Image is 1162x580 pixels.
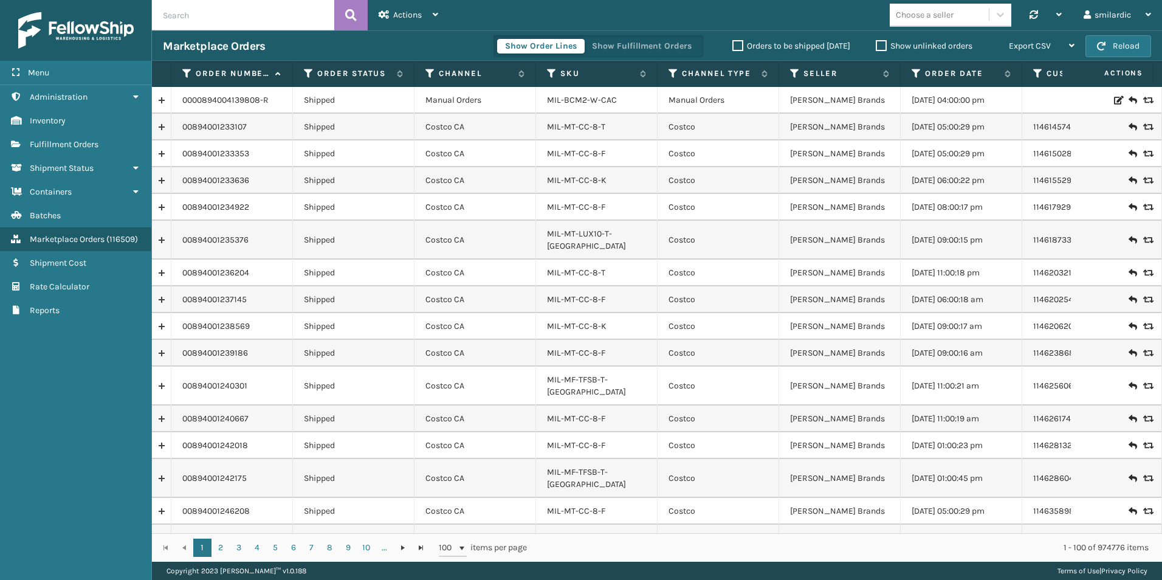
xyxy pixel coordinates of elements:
i: Replace [1143,382,1150,390]
td: 1146256063 [1022,367,1144,406]
td: [DATE] 09:00:15 pm [901,221,1022,260]
a: 0000894004139808-R [182,94,269,106]
a: MIL-MF-TFSB-T-[GEOGRAPHIC_DATA] [547,467,626,489]
td: [PERSON_NAME] Brands [779,140,901,167]
label: Customer Service Order Number [1047,68,1120,79]
span: Actions [1066,63,1150,83]
label: Seller [803,68,877,79]
span: Containers [30,187,72,197]
i: Create Return Label [1129,413,1136,425]
td: Costco CA [414,340,536,367]
td: Costco CA [414,432,536,459]
a: 00894001246208 [182,505,250,517]
td: [DATE] 05:00:29 pm [901,114,1022,140]
a: MIL-MT-CC-8-F [547,294,605,305]
a: MIL-MT-CC-8-F [547,506,605,516]
span: items per page [439,539,528,557]
label: Channel Type [682,68,755,79]
span: 100 [439,542,457,554]
td: 1146150283 [1022,140,1144,167]
td: [DATE] 01:00:45 pm [901,459,1022,498]
td: 1146145748 [1022,114,1144,140]
i: Create Return Label [1129,505,1136,517]
i: Replace [1143,203,1150,212]
td: Costco [658,406,779,432]
i: Replace [1143,176,1150,185]
button: Show Fulfillment Orders [584,39,700,54]
td: 1146358986 [1022,498,1144,525]
td: Shipped [293,221,414,260]
i: Replace [1143,349,1150,357]
td: Costco CA [414,525,536,564]
td: [PERSON_NAME] Brands [779,114,901,140]
td: [DATE] 11:00:21 am [901,367,1022,406]
td: Shipped [293,286,414,313]
td: Shipped [293,260,414,286]
td: 1146238684 [1022,340,1144,367]
a: 2 [211,539,230,557]
td: Manual Orders [658,87,779,114]
i: Edit [1114,96,1121,105]
i: Create Return Label [1129,294,1136,306]
td: [DATE] 01:00:23 pm [901,432,1022,459]
i: Create Return Label [1129,380,1136,392]
td: Costco CA [414,167,536,194]
span: Marketplace Orders [30,234,105,244]
td: [PERSON_NAME] Brands [779,525,901,564]
td: Costco CA [414,367,536,406]
a: MIL-MT-LUX10-T-[GEOGRAPHIC_DATA] [547,533,626,555]
a: 00894001236204 [182,267,249,279]
td: [DATE] 11:00:18 pm [901,260,1022,286]
i: Replace [1143,96,1150,105]
span: Shipment Status [30,163,94,173]
span: Fulfillment Orders [30,139,98,150]
td: Manual Orders [414,87,536,114]
td: Shipped [293,432,414,459]
i: Create Return Label [1129,148,1136,160]
div: 1 - 100 of 974776 items [544,542,1149,554]
td: Costco CA [414,260,536,286]
td: Costco [658,432,779,459]
h3: Marketplace Orders [163,39,265,54]
a: MIL-MT-CC-8-T [547,122,605,132]
td: Shipped [293,367,414,406]
td: Shipped [293,87,414,114]
td: 1146179291 [1022,194,1144,221]
i: Create Return Label [1129,94,1136,106]
a: 6 [284,539,303,557]
td: Shipped [293,525,414,564]
td: [PERSON_NAME] Brands [779,432,901,459]
td: Costco [658,367,779,406]
a: MIL-MT-CC-8-T [547,268,605,278]
td: [DATE] 05:00:29 pm [901,498,1022,525]
td: [DATE] 05:00:29 pm [901,140,1022,167]
a: 00894001233107 [182,121,247,133]
span: Inventory [30,116,66,126]
div: Choose a seller [896,9,954,21]
td: [PERSON_NAME] Brands [779,498,901,525]
span: Batches [30,210,61,221]
td: Costco CA [414,406,536,432]
i: Replace [1143,415,1150,423]
td: [DATE] 09:00:16 am [901,340,1022,367]
a: 1 [193,539,211,557]
i: Replace [1143,507,1150,516]
a: 9 [339,539,357,557]
td: 1146281326 [1022,432,1144,459]
td: [DATE] 04:00:00 pm [901,87,1022,114]
i: Replace [1143,150,1150,158]
i: Create Return Label [1129,267,1136,279]
td: [PERSON_NAME] Brands [779,167,901,194]
td: Costco CA [414,286,536,313]
img: logo [18,12,134,49]
a: MIL-MT-CC-8-F [547,348,605,358]
td: [PERSON_NAME] Brands [779,313,901,340]
td: Shipped [293,194,414,221]
a: MIL-MT-CC-8-F [547,148,605,159]
td: Costco [658,340,779,367]
td: Shipped [293,498,414,525]
td: [PERSON_NAME] Brands [779,459,901,498]
a: MIL-MT-CC-8-K [547,321,607,331]
i: Replace [1143,295,1150,304]
i: Create Return Label [1129,320,1136,333]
